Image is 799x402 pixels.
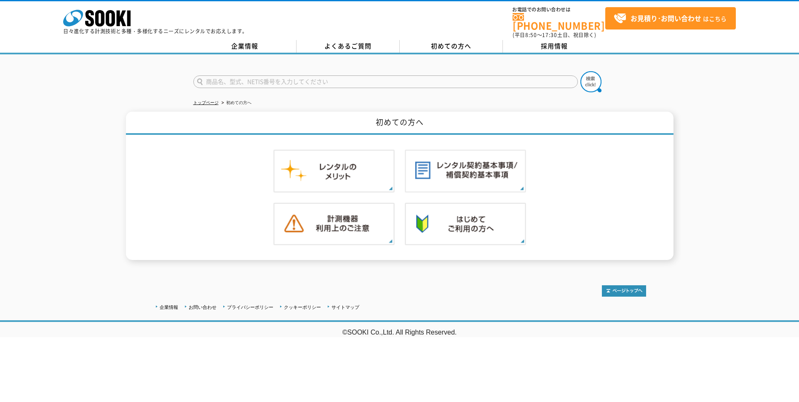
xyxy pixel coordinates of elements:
a: 企業情報 [160,305,178,310]
img: レンタル契約基本事項／補償契約基本事項 [405,150,526,193]
span: (平日 ～ 土日、祝日除く) [513,31,596,39]
a: よくあるご質問 [297,40,400,53]
a: トップページ [193,100,219,105]
a: 採用情報 [503,40,606,53]
h1: 初めての方へ [126,112,673,135]
a: サイトマップ [331,305,359,310]
a: 初めての方へ [400,40,503,53]
li: 初めての方へ [220,99,251,107]
span: 初めての方へ [431,41,471,51]
span: お電話でのお問い合わせは [513,7,605,12]
input: 商品名、型式、NETIS番号を入力してください [193,75,578,88]
a: [PHONE_NUMBER] [513,13,605,30]
img: 計測機器ご利用上のご注意 [273,203,395,246]
img: btn_search.png [580,71,601,92]
a: 企業情報 [193,40,297,53]
span: 8:50 [525,31,537,39]
span: はこちら [614,12,727,25]
a: お問い合わせ [189,305,216,310]
a: プライバシーポリシー [227,305,273,310]
img: レンタルのメリット [273,150,395,193]
img: トップページへ [602,285,646,297]
a: お見積り･お問い合わせはこちら [605,7,736,29]
span: 17:30 [542,31,557,39]
strong: お見積り･お問い合わせ [631,13,701,23]
img: 初めての方へ [405,203,526,246]
a: クッキーポリシー [284,305,321,310]
p: 日々進化する計測技術と多種・多様化するニーズにレンタルでお応えします。 [63,29,248,34]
